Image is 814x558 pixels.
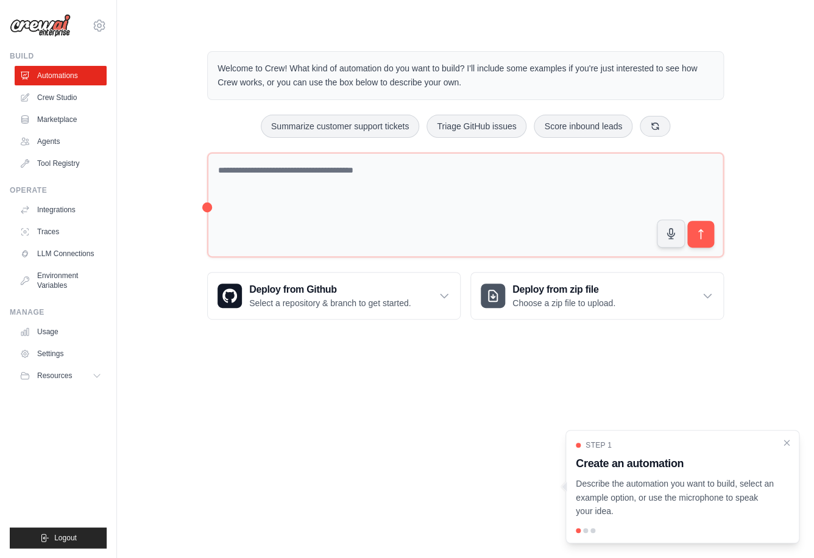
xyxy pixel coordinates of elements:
[10,185,107,195] div: Operate
[15,154,107,173] a: Tool Registry
[15,344,107,363] a: Settings
[426,115,526,138] button: Triage GitHub issues
[15,366,107,385] button: Resources
[753,499,814,558] iframe: Chat Widget
[15,132,107,151] a: Agents
[54,533,77,543] span: Logout
[512,297,615,309] p: Choose a zip file to upload.
[10,51,107,61] div: Build
[512,282,615,297] h3: Deploy from zip file
[586,440,612,450] span: Step 1
[218,62,713,90] p: Welcome to Crew! What kind of automation do you want to build? I'll include some examples if you'...
[576,455,774,472] h3: Create an automation
[10,14,71,37] img: Logo
[10,307,107,317] div: Manage
[782,438,791,448] button: Close walkthrough
[15,322,107,342] a: Usage
[15,88,107,107] a: Crew Studio
[753,499,814,558] div: Widget de chat
[37,371,72,381] span: Resources
[15,222,107,241] a: Traces
[15,266,107,295] a: Environment Variables
[15,66,107,85] a: Automations
[249,297,411,309] p: Select a repository & branch to get started.
[261,115,419,138] button: Summarize customer support tickets
[15,200,107,220] a: Integrations
[10,528,107,548] button: Logout
[15,110,107,129] a: Marketplace
[534,115,632,138] button: Score inbound leads
[15,244,107,263] a: LLM Connections
[249,282,411,297] h3: Deploy from Github
[576,477,774,518] p: Describe the automation you want to build, select an example option, or use the microphone to spe...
